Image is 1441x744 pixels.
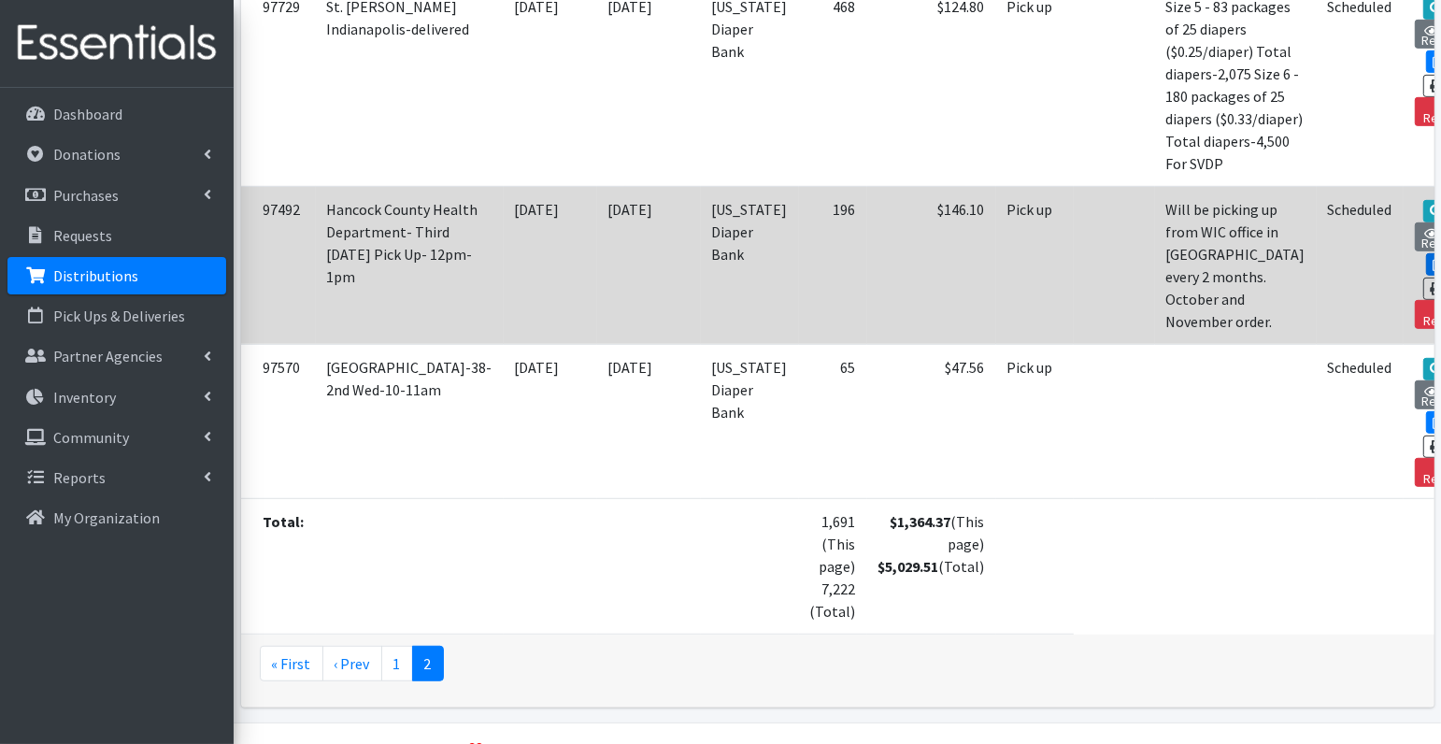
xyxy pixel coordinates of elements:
[264,512,305,531] strong: Total:
[867,344,996,498] td: $47.56
[381,646,413,681] a: 1
[53,307,185,325] p: Pick Ups & Deliveries
[799,186,867,344] td: 196
[597,186,701,344] td: [DATE]
[7,217,226,254] a: Requests
[7,459,226,496] a: Reports
[53,468,106,487] p: Reports
[7,177,226,214] a: Purchases
[53,347,163,365] p: Partner Agencies
[996,344,1074,498] td: Pick up
[891,512,951,531] strong: $1,364.37
[53,226,112,245] p: Requests
[241,186,316,344] td: 97492
[316,186,504,344] td: Hancock County Health Department- Third [DATE] Pick Up- 12pm-1pm
[316,344,504,498] td: [GEOGRAPHIC_DATA]-38-2nd Wed-10-11am
[701,186,799,344] td: [US_STATE] Diaper Bank
[1155,186,1317,344] td: Will be picking up from WIC office in [GEOGRAPHIC_DATA] every 2 months. October and November order.
[53,388,116,407] p: Inventory
[322,646,382,681] a: ‹ Prev
[7,12,226,75] img: HumanEssentials
[7,379,226,416] a: Inventory
[53,145,121,164] p: Donations
[701,344,799,498] td: [US_STATE] Diaper Bank
[260,646,323,681] a: « First
[878,557,939,576] strong: $5,029.51
[7,297,226,335] a: Pick Ups & Deliveries
[53,266,138,285] p: Distributions
[867,186,996,344] td: $146.10
[799,498,867,634] td: 1,691 (This page) 7,222 (Total)
[7,337,226,375] a: Partner Agencies
[504,186,597,344] td: [DATE]
[412,646,444,681] a: 2
[53,508,160,527] p: My Organization
[53,428,129,447] p: Community
[799,344,867,498] td: 65
[597,344,701,498] td: [DATE]
[7,419,226,456] a: Community
[1317,344,1404,498] td: Scheduled
[241,344,316,498] td: 97570
[7,257,226,294] a: Distributions
[53,105,122,123] p: Dashboard
[7,499,226,537] a: My Organization
[1317,186,1404,344] td: Scheduled
[7,136,226,173] a: Donations
[996,186,1074,344] td: Pick up
[53,186,119,205] p: Purchases
[867,498,996,634] td: (This page) (Total)
[504,344,597,498] td: [DATE]
[7,95,226,133] a: Dashboard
